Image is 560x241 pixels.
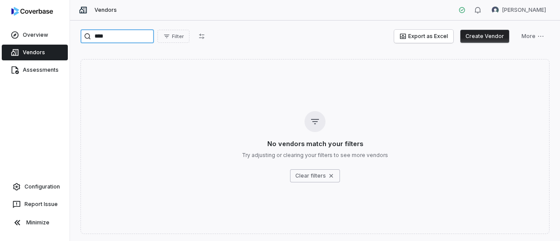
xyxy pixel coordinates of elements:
button: Filter [157,30,189,43]
a: Assessments [2,62,68,78]
button: Create Vendor [460,30,509,43]
button: Clear filters [290,169,340,182]
a: Vendors [2,45,68,60]
button: Report Issue [3,196,66,212]
img: Flavia Rodrigues avatar [492,7,499,14]
button: Flavia Rodrigues avatar[PERSON_NAME] [486,3,551,17]
button: Export as Excel [394,30,453,43]
p: Try adjusting or clearing your filters to see more vendors [242,152,388,159]
span: [PERSON_NAME] [502,7,546,14]
img: logo-D7KZi-bG.svg [11,7,53,16]
button: More [516,30,549,43]
a: Overview [2,27,68,43]
h3: No vendors match your filters [267,139,363,148]
button: Minimize [3,214,66,231]
a: Configuration [3,179,66,195]
span: Filter [172,33,184,40]
span: Vendors [94,7,117,14]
